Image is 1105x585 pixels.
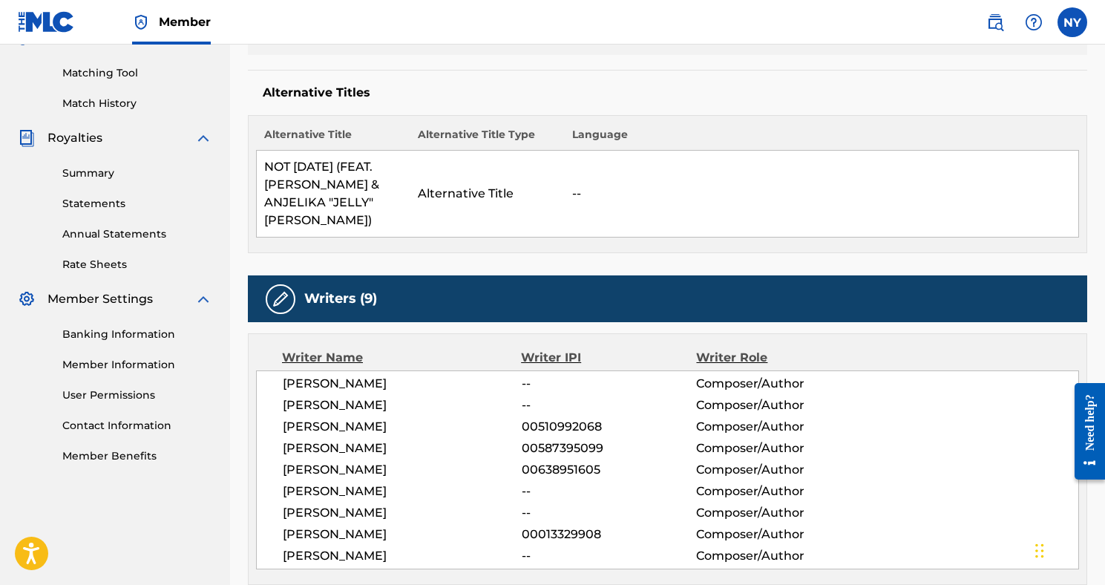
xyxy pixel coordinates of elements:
[272,290,289,308] img: Writers
[696,418,855,436] span: Composer/Author
[696,349,856,367] div: Writer Role
[696,396,855,414] span: Composer/Author
[47,290,153,308] span: Member Settings
[410,127,565,151] th: Alternative Title Type
[263,85,1072,100] h5: Alternative Titles
[522,375,697,393] span: --
[696,439,855,457] span: Composer/Author
[1063,372,1105,491] iframe: Resource Center
[62,388,212,403] a: User Permissions
[522,396,697,414] span: --
[62,448,212,464] a: Member Benefits
[132,13,150,31] img: Top Rightsholder
[304,290,377,307] h5: Writers (9)
[62,196,212,212] a: Statements
[62,166,212,181] a: Summary
[18,11,75,33] img: MLC Logo
[1031,514,1105,585] iframe: Chat Widget
[1025,13,1043,31] img: help
[522,461,697,479] span: 00638951605
[283,418,522,436] span: [PERSON_NAME]
[410,151,565,238] td: Alternative Title
[283,396,522,414] span: [PERSON_NAME]
[980,7,1010,37] a: Public Search
[194,290,212,308] img: expand
[159,13,211,30] span: Member
[62,418,212,434] a: Contact Information
[282,349,521,367] div: Writer Name
[18,129,36,147] img: Royalties
[283,483,522,500] span: [PERSON_NAME]
[62,226,212,242] a: Annual Statements
[521,349,696,367] div: Writer IPI
[283,504,522,522] span: [PERSON_NAME]
[1058,7,1087,37] div: User Menu
[257,127,411,151] th: Alternative Title
[283,461,522,479] span: [PERSON_NAME]
[47,129,102,147] span: Royalties
[522,483,697,500] span: --
[1019,7,1049,37] div: Help
[522,526,697,543] span: 00013329908
[696,375,855,393] span: Composer/Author
[696,483,855,500] span: Composer/Author
[522,547,697,565] span: --
[62,96,212,111] a: Match History
[62,327,212,342] a: Banking Information
[696,547,855,565] span: Composer/Author
[565,127,1079,151] th: Language
[18,290,36,308] img: Member Settings
[62,257,212,272] a: Rate Sheets
[62,357,212,373] a: Member Information
[522,504,697,522] span: --
[522,439,697,457] span: 00587395099
[522,418,697,436] span: 00510992068
[565,151,1079,238] td: --
[1035,529,1044,573] div: Drag
[194,129,212,147] img: expand
[696,461,855,479] span: Composer/Author
[696,526,855,543] span: Composer/Author
[257,151,411,238] td: NOT [DATE] (FEAT. [PERSON_NAME] & ANJELIKA "JELLY" [PERSON_NAME])
[283,547,522,565] span: [PERSON_NAME]
[283,439,522,457] span: [PERSON_NAME]
[283,375,522,393] span: [PERSON_NAME]
[986,13,1004,31] img: search
[283,526,522,543] span: [PERSON_NAME]
[62,65,212,81] a: Matching Tool
[696,504,855,522] span: Composer/Author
